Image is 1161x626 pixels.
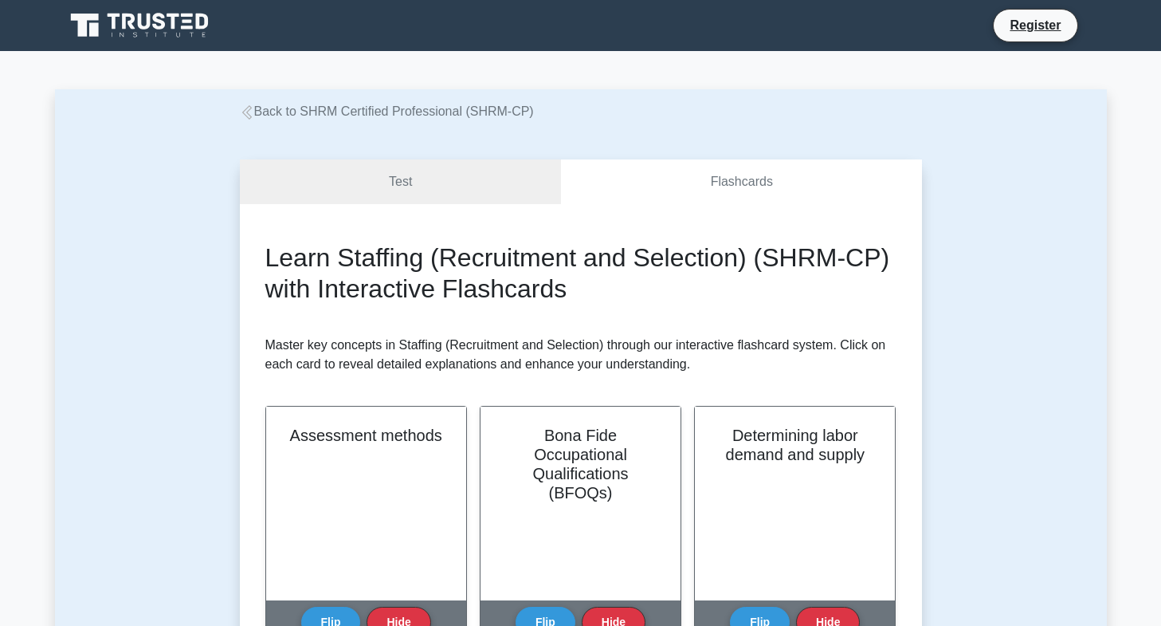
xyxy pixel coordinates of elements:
[561,159,921,205] a: Flashcards
[285,426,447,445] h2: Assessment methods
[1000,15,1070,35] a: Register
[240,104,534,118] a: Back to SHRM Certified Professional (SHRM-CP)
[265,336,896,374] p: Master key concepts in Staffing (Recruitment and Selection) through our interactive flashcard sys...
[265,242,896,304] h2: Learn Staffing (Recruitment and Selection) (SHRM-CP) with Interactive Flashcards
[714,426,876,464] h2: Determining labor demand and supply
[240,159,562,205] a: Test
[500,426,661,502] h2: Bona Fide Occupational Qualifications (BFOQs)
